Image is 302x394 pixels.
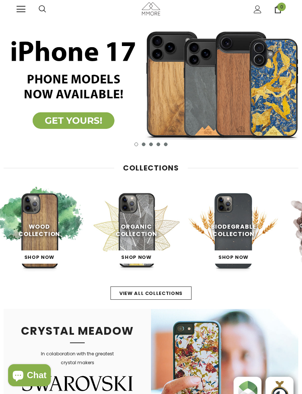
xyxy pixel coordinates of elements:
[6,364,53,388] inbox-online-store-chat: Shopify online store chat
[116,222,157,238] span: Organic Collection
[204,250,262,264] a: Shop Now
[24,254,55,261] span: Shop Now
[189,186,278,275] img: MMORE Cases
[149,143,153,146] button: 3
[277,3,286,11] span: 0
[123,163,179,173] span: Collections
[142,143,145,146] button: 2
[274,6,282,13] a: 0
[164,143,168,146] button: 5
[18,222,60,238] span: Wood Collection
[211,222,256,238] span: Biodegrable Collection
[157,143,160,146] button: 4
[121,254,151,261] span: Shop Now
[142,2,160,15] img: MMORE Cases
[218,254,249,261] span: Shop Now
[21,323,134,339] span: CRYSTAL MEADOW
[110,286,192,300] a: view all collections
[92,186,182,275] img: MMORE Cases
[108,250,165,264] a: Shop Now
[10,250,68,264] a: Shop Now
[119,290,183,297] span: view all collections
[134,143,138,146] button: 1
